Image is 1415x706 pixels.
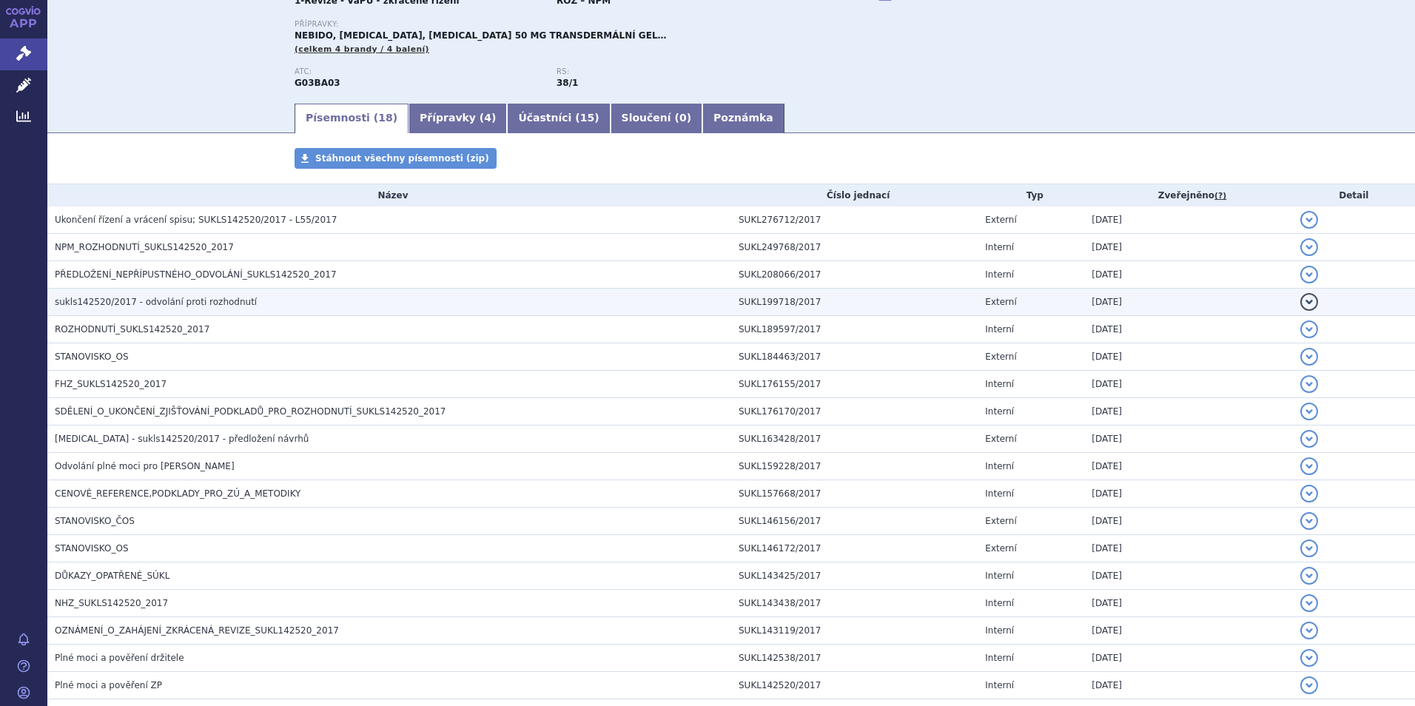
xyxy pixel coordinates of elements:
button: detail [1300,293,1318,311]
span: NHZ_SUKLS142520_2017 [55,598,168,608]
span: STANOVISKO_OS [55,352,129,362]
a: Poznámka [702,104,784,133]
button: detail [1300,649,1318,667]
td: [DATE] [1084,508,1292,535]
button: detail [1300,211,1318,229]
span: Interní [985,488,1014,499]
td: SUKL142538/2017 [731,645,978,672]
td: SUKL163428/2017 [731,426,978,453]
span: Interní [985,269,1014,280]
td: [DATE] [1084,261,1292,289]
span: Externí [985,516,1016,526]
button: detail [1300,403,1318,420]
button: detail [1300,594,1318,612]
td: [DATE] [1084,672,1292,699]
td: [DATE] [1084,206,1292,234]
td: [DATE] [1084,398,1292,426]
p: Přípravky: [295,20,819,29]
td: SUKL176170/2017 [731,398,978,426]
td: SUKL176155/2017 [731,371,978,398]
td: [DATE] [1084,480,1292,508]
th: Číslo jednací [731,184,978,206]
span: Interní [985,406,1014,417]
td: [DATE] [1084,453,1292,480]
td: [DATE] [1084,562,1292,590]
td: SUKL208066/2017 [731,261,978,289]
td: SUKL199718/2017 [731,289,978,316]
span: Interní [985,571,1014,581]
span: Interní [985,598,1014,608]
td: [DATE] [1084,590,1292,617]
span: 4 [484,112,491,124]
span: Stáhnout všechny písemnosti (zip) [315,153,489,164]
span: 15 [580,112,594,124]
button: detail [1300,238,1318,256]
td: [DATE] [1084,645,1292,672]
td: SUKL249768/2017 [731,234,978,261]
span: Plné moci a pověření držitele [55,653,184,663]
a: Přípravky (4) [409,104,507,133]
td: SUKL143438/2017 [731,590,978,617]
td: SUKL184463/2017 [731,343,978,371]
span: (celkem 4 brandy / 4 balení) [295,44,429,54]
button: detail [1300,266,1318,283]
span: STANOVISKO_OS [55,543,129,554]
span: Interní [985,653,1014,663]
span: 18 [378,112,392,124]
span: Externí [985,297,1016,307]
span: CENOVÉ_REFERENCE,PODKLADY_PRO_ZÚ_A_METODIKY [55,488,300,499]
td: [DATE] [1084,617,1292,645]
td: [DATE] [1084,535,1292,562]
td: SUKL143119/2017 [731,617,978,645]
td: SUKL143425/2017 [731,562,978,590]
td: [DATE] [1084,371,1292,398]
span: STANOVISKO_ČOS [55,516,135,526]
button: detail [1300,375,1318,393]
span: Interní [985,625,1014,636]
button: detail [1300,348,1318,366]
button: detail [1300,567,1318,585]
td: SUKL189597/2017 [731,316,978,343]
td: [DATE] [1084,234,1292,261]
th: Detail [1293,184,1415,206]
span: FHZ_SUKLS142520_2017 [55,379,167,389]
span: Testim - sukls142520/2017 - předložení návrhů [55,434,309,444]
td: [DATE] [1084,343,1292,371]
span: Odvolání plné moci pro JUDr. Grübnera [55,461,235,471]
span: Ukončení řízení a vrácení spisu; SUKLS142520/2017 - L55/2017 [55,215,337,225]
td: [DATE] [1084,426,1292,453]
button: detail [1300,512,1318,530]
span: Externí [985,352,1016,362]
button: detail [1300,485,1318,502]
span: PŘEDLOŽENÍ_NEPŘÍPUSTNÉHO_ODVOLÁNÍ_SUKLS142520_2017 [55,269,337,280]
a: Stáhnout všechny písemnosti (zip) [295,148,497,169]
span: Externí [985,434,1016,444]
p: RS: [557,67,804,76]
td: SUKL142520/2017 [731,672,978,699]
td: [DATE] [1084,316,1292,343]
strong: TESTOSTERON [295,78,340,88]
button: detail [1300,430,1318,448]
span: Externí [985,215,1016,225]
th: Název [47,184,731,206]
button: detail [1300,539,1318,557]
span: NEBIDO, [MEDICAL_DATA], [MEDICAL_DATA] 50 MG TRANSDERMÁLNÍ GEL… [295,30,667,41]
button: detail [1300,457,1318,475]
th: Zveřejněno [1084,184,1292,206]
span: ROZHODNUTÍ_SUKLS142520_2017 [55,324,209,334]
span: Plné moci a pověření ZP [55,680,162,690]
span: SDĚLENÍ_O_UKONČENÍ_ZJIŠŤOVÁNÍ_PODKLADŮ_PRO_ROZHODNUTÍ_SUKLS142520_2017 [55,406,446,417]
td: [DATE] [1084,289,1292,316]
td: SUKL159228/2017 [731,453,978,480]
span: 0 [679,112,687,124]
abbr: (?) [1214,191,1226,201]
span: Interní [985,461,1014,471]
p: ATC: [295,67,542,76]
td: SUKL157668/2017 [731,480,978,508]
span: NPM_ROZHODNUTÍ_SUKLS142520_2017 [55,242,234,252]
span: Interní [985,242,1014,252]
span: OZNÁMENÍ_O_ZAHÁJENÍ_ZKRÁCENÁ_REVIZE_SUKL142520_2017 [55,625,339,636]
span: Externí [985,543,1016,554]
span: Interní [985,379,1014,389]
a: Písemnosti (18) [295,104,409,133]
